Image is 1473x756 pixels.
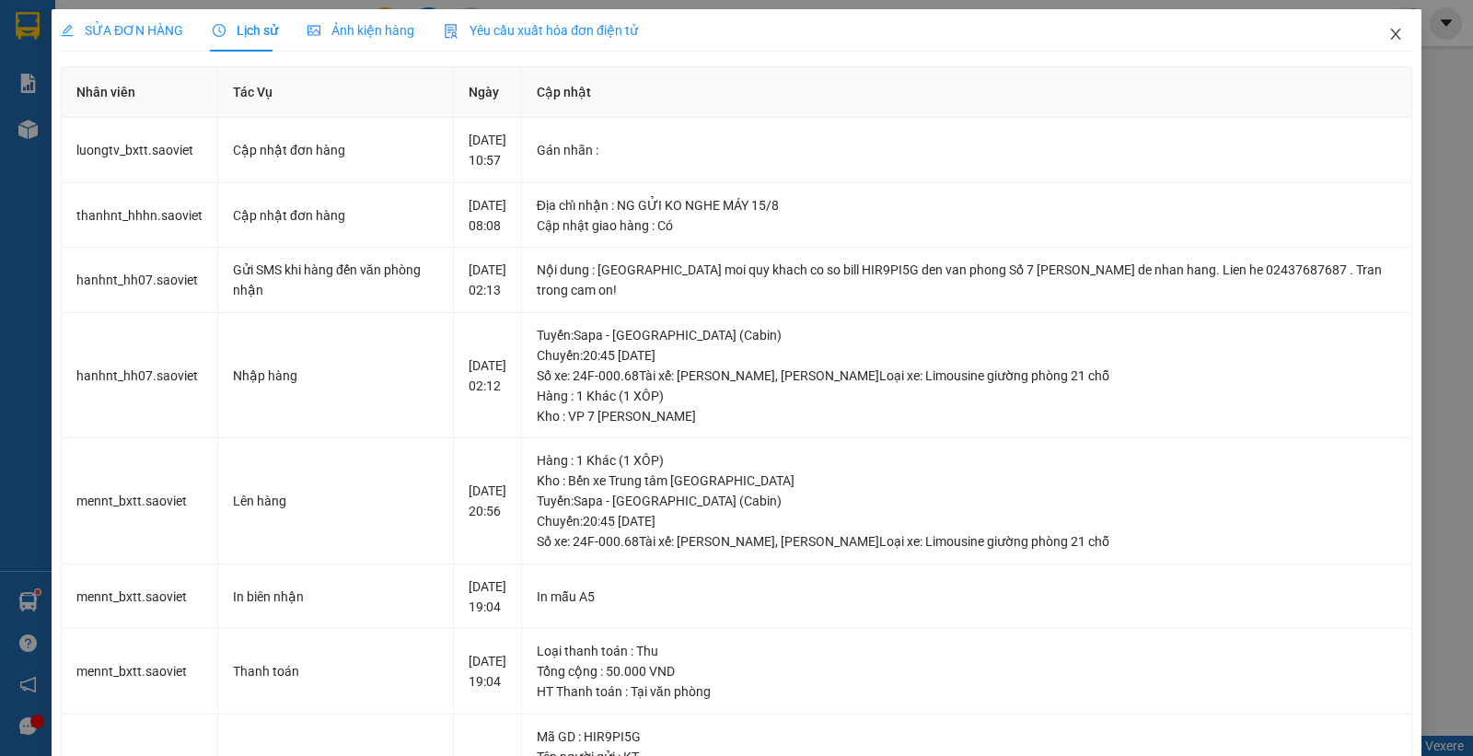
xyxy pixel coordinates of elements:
[469,651,506,692] div: [DATE] 19:04
[62,629,218,715] td: mennt_bxtt.saoviet
[307,23,414,38] span: Ảnh kiện hàng
[537,406,1397,426] div: Kho : VP 7 [PERSON_NAME]
[62,564,218,630] td: mennt_bxtt.saoviet
[213,23,278,38] span: Lịch sử
[537,140,1397,160] div: Gán nhãn :
[469,195,506,236] div: [DATE] 08:08
[522,67,1412,118] th: Cập nhật
[233,205,438,226] div: Cập nhật đơn hàng
[469,355,506,396] div: [DATE] 02:12
[469,130,506,170] div: [DATE] 10:57
[62,67,218,118] th: Nhân viên
[62,183,218,249] td: thanhnt_hhhn.saoviet
[213,24,226,37] span: clock-circle
[233,366,438,386] div: Nhập hàng
[233,491,438,511] div: Lên hàng
[444,23,638,38] span: Yêu cầu xuất hóa đơn điện tử
[537,450,1397,471] div: Hàng : 1 Khác (1 XÔP)
[233,140,438,160] div: Cập nhật đơn hàng
[307,24,320,37] span: picture
[233,661,438,681] div: Thanh toán
[454,67,522,118] th: Ngày
[444,24,458,39] img: icon
[537,641,1397,661] div: Loại thanh toán : Thu
[537,727,1397,747] div: Mã GD : HIR9PI5G
[537,491,1397,552] div: Tuyến : Sapa - [GEOGRAPHIC_DATA] (Cabin) Chuyến: 20:45 [DATE] Số xe: 24F-000.68 Tài xế: [PERSON_N...
[537,260,1397,300] div: Nội dung : [GEOGRAPHIC_DATA] moi quy khach co so bill HIR9PI5G den van phong Số 7 [PERSON_NAME] d...
[469,260,506,300] div: [DATE] 02:13
[537,587,1397,607] div: In mẫu A5
[62,248,218,313] td: hanhnt_hh07.saoviet
[537,195,1397,215] div: Địa chỉ nhận : NG GỬI KO NGHE MÁY 15/8
[537,661,1397,681] div: Tổng cộng : 50.000 VND
[1370,9,1421,61] button: Close
[233,587,438,607] div: In biên nhận
[1388,27,1403,41] span: close
[62,118,218,183] td: luongtv_bxtt.saoviet
[469,576,506,617] div: [DATE] 19:04
[218,67,454,118] th: Tác Vụ
[537,215,1397,236] div: Cập nhật giao hàng : Có
[537,681,1397,702] div: HT Thanh toán : Tại văn phòng
[62,313,218,439] td: hanhnt_hh07.saoviet
[537,325,1397,386] div: Tuyến : Sapa - [GEOGRAPHIC_DATA] (Cabin) Chuyến: 20:45 [DATE] Số xe: 24F-000.68 Tài xế: [PERSON_N...
[537,386,1397,406] div: Hàng : 1 Khác (1 XÔP)
[469,481,506,521] div: [DATE] 20:56
[537,471,1397,491] div: Kho : Bến xe Trung tâm [GEOGRAPHIC_DATA]
[62,438,218,564] td: mennt_bxtt.saoviet
[233,260,438,300] div: Gửi SMS khi hàng đến văn phòng nhận
[61,24,74,37] span: edit
[61,23,183,38] span: SỬA ĐƠN HÀNG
